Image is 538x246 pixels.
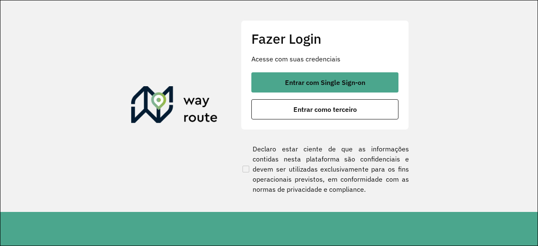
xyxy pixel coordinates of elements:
[251,54,398,64] p: Acesse com suas credenciais
[251,31,398,47] h2: Fazer Login
[241,144,409,194] label: Declaro estar ciente de que as informações contidas nesta plataforma são confidenciais e devem se...
[285,79,365,86] span: Entrar com Single Sign-on
[251,99,398,119] button: button
[293,106,357,113] span: Entrar como terceiro
[251,72,398,93] button: button
[131,86,218,127] img: Roteirizador AmbevTech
